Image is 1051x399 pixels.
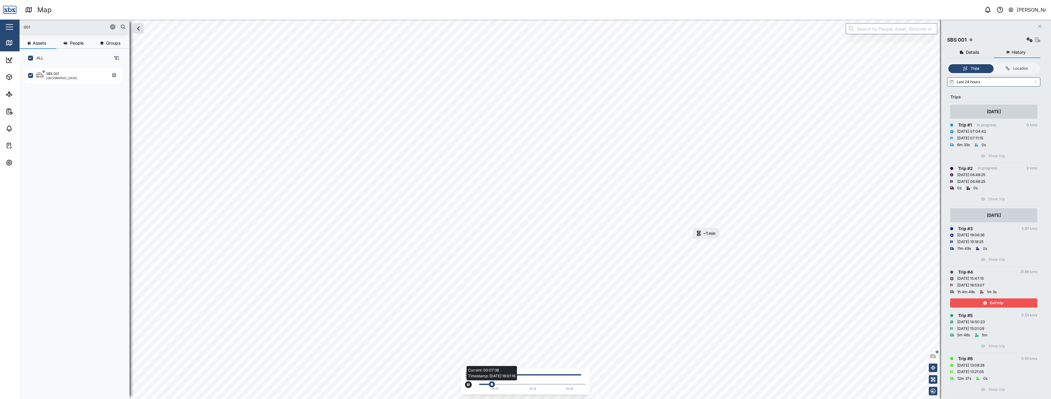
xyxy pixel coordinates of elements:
div: 31.96 kms [1020,269,1037,275]
div: 16:19 [529,386,536,391]
div: 0s [983,246,987,252]
span: People [70,41,84,45]
div: Map marker [693,228,719,239]
div: 0.55 kms [1021,356,1037,362]
div: [DATE] 13:08:28 [957,363,984,368]
div: grid [24,65,129,394]
span: Assets [33,41,46,45]
div: [DATE] 15:01:09 [957,326,984,332]
label: ALL [33,56,43,61]
div: 5m 46s [957,332,970,338]
div: 0s [982,142,986,148]
div: [DATE] 06:48:25 [957,172,985,178]
div: Trip # 2 [958,165,973,172]
span: Details [966,50,979,54]
div: Settings [16,159,38,166]
div: Trips [950,94,1037,100]
div: SBS 001 [947,36,967,44]
img: Main Logo [3,3,16,17]
div: 0s [983,376,987,382]
div: [DATE] 14:50:23 [957,319,985,325]
div: 12m 37s [957,376,971,382]
button: [PERSON_NAME] [1008,6,1046,14]
div: Map [16,39,30,46]
div: Reports [16,108,37,115]
div: [DATE] 15:47:15 [957,276,984,282]
div: [DATE] 16:53:07 [957,283,984,288]
div: [DATE] 19:18:25 [957,239,983,245]
div: Trip # 5 [958,312,973,319]
div: 16:01 [492,386,499,391]
div: In progress [978,165,997,171]
div: Tasks [16,142,33,149]
input: Search assets or drivers [23,22,126,31]
input: Search by People, Asset, Geozone or Place [846,23,937,34]
div: 6m 33s [957,142,970,148]
div: 5m [982,332,987,338]
div: [DATE] [987,108,1001,115]
div: 0 kms [1027,122,1037,128]
span: History [1012,50,1026,54]
div: Dashboard [16,57,43,63]
div: Trip # 1 [958,122,972,128]
span: Exit trip [990,299,1003,307]
div: ~1 min [703,231,716,235]
div: 5.97 kms [1022,226,1037,232]
div: Sites [16,91,31,98]
div: 0s [973,185,978,191]
div: 0 kms [1027,165,1037,171]
div: SBS 001 [46,71,59,76]
div: Alarms [16,125,35,132]
div: [DATE] [987,212,1001,219]
button: Exit trip [950,298,1037,308]
div: [DATE] 06:48:25 [957,179,985,185]
div: Trip # 4 [958,269,973,275]
canvas: Map [20,20,1051,399]
input: Select range [947,77,1040,87]
div: 1h 4m 49s [957,289,975,295]
div: [DATE] 19:06:36 [957,232,984,238]
div: [GEOGRAPHIC_DATA] [46,76,77,79]
div: [DATE] 07:04:42 [957,129,986,135]
div: 0.53 kms [1021,312,1037,318]
div: 1m 3s [987,289,997,295]
div: Trips [971,66,979,72]
div: Location [1013,66,1028,72]
span: Groups [106,41,120,45]
div: [DATE] 07:11:15 [957,135,983,141]
div: 0s [957,185,961,191]
div: In progress [977,122,996,128]
div: Assets [16,74,35,80]
div: 16:45 [566,386,573,391]
div: [PERSON_NAME] [1017,6,1046,14]
div: Trip # 6 [958,355,973,362]
div: Map [37,5,52,15]
div: Trip # 3 [958,225,973,232]
div: [DATE] 13:21:05 [957,369,984,375]
div: 11m 49s [957,246,971,252]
